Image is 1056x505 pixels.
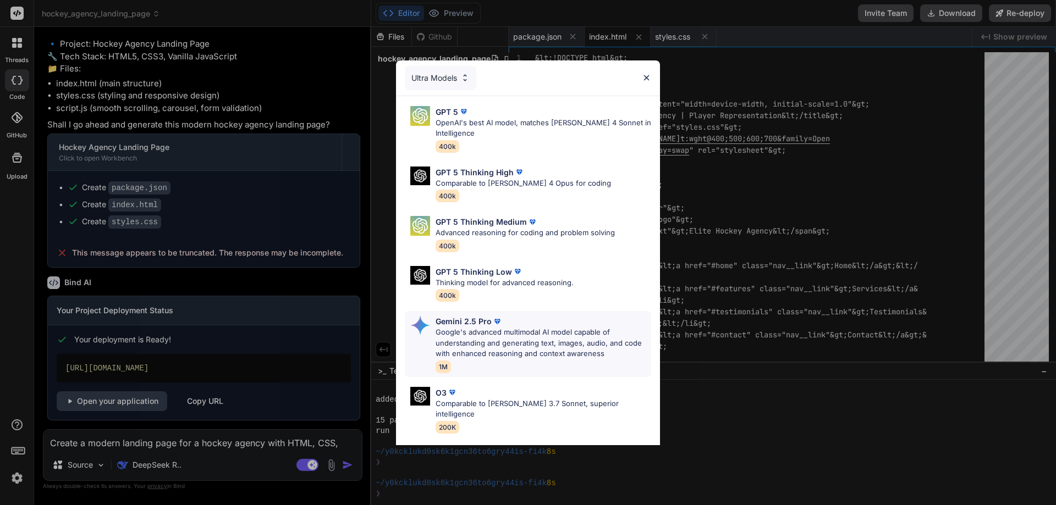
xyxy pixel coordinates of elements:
img: Pick Models [410,167,430,186]
span: 400k [436,240,459,252]
img: Pick Models [410,216,430,236]
p: Thinking model for advanced reasoning. [436,278,574,288]
img: Pick Models [410,266,430,285]
p: GPT 5 Thinking Medium [436,216,527,227]
p: OpenAI's best AI model, matches [PERSON_NAME] 4 Sonnet in Intelligence [436,118,651,139]
img: premium [458,106,469,117]
p: GPT 5 Thinking High [436,167,514,178]
p: O3 [436,387,447,398]
img: premium [492,316,503,327]
p: GPT 5 Thinking Low [436,266,512,278]
div: Ultra Models [405,66,476,90]
img: premium [512,266,523,277]
img: Pick Models [410,387,430,406]
span: 1M [436,360,451,373]
img: close [642,73,651,82]
p: Advanced reasoning for coding and problem solving [436,227,615,238]
p: GPT 5 [436,106,458,118]
span: 200K [436,421,459,434]
img: Pick Models [410,106,430,126]
img: Pick Models [460,73,470,82]
p: Google's advanced multimodal AI model capable of understanding and generating text, images, audio... [436,327,651,359]
p: Comparable to [PERSON_NAME] 3.7 Sonnet, superior intelligence [436,398,651,420]
p: Gemini 2.5 Pro [436,315,492,327]
p: Comparable to [PERSON_NAME] 4 Opus for coding [436,178,611,189]
img: premium [447,387,458,398]
img: Pick Models [410,315,430,335]
img: premium [514,167,525,177]
img: premium [527,217,538,227]
span: 400k [436,140,459,153]
span: 400k [436,289,459,302]
span: 400k [436,190,459,202]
